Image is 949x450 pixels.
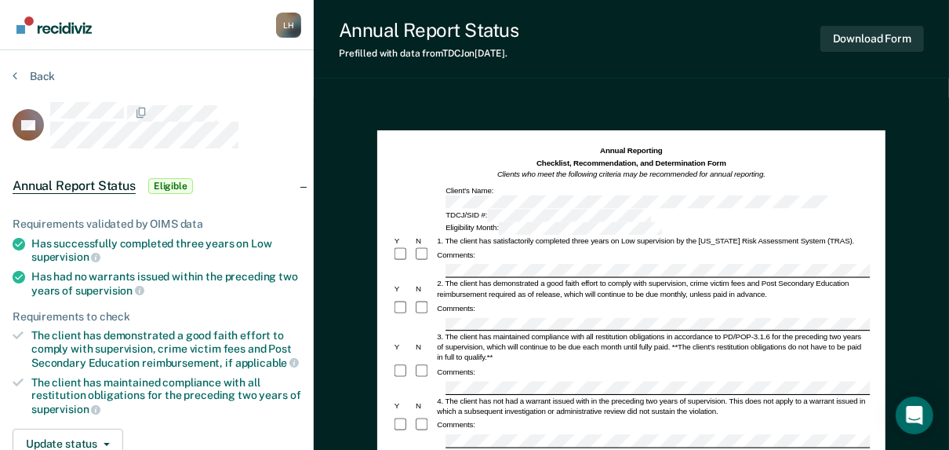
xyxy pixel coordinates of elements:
[536,159,726,167] strong: Checklist, Recommendation, and Determination Form
[444,209,653,222] div: TDCJ/SID #:
[31,329,301,369] div: The client has demonstrated a good faith effort to comply with supervision, crime victim fees and...
[31,376,301,416] div: The client has maintained compliance with all restitution obligations for the preceding two years of
[444,185,870,208] div: Client's Name:
[435,396,870,416] div: 4. The client has not had a warrant issued with in the preceding two years of supervision. This d...
[414,342,435,353] div: N
[339,19,518,42] div: Annual Report Status
[75,284,144,297] span: supervision
[235,357,299,369] span: applicable
[497,170,765,178] em: Clients who meet the following criteria may be recommended for annual reporting.
[31,251,100,263] span: supervision
[435,279,870,299] div: 2. The client has demonstrated a good faith effort to comply with supervision, crime victim fees ...
[276,13,301,38] div: L H
[414,284,435,295] div: N
[414,236,435,246] div: N
[414,401,435,412] div: N
[435,251,477,261] div: Comments:
[16,16,92,34] img: Recidiviz
[13,69,55,83] button: Back
[435,332,870,363] div: 3. The client has maintained compliance with all restitution obligations in accordance to PD/POP-...
[435,236,870,246] div: 1. The client has satisfactorily completed three years on Low supervision by the [US_STATE] Risk ...
[435,420,477,430] div: Comments:
[393,284,414,295] div: Y
[13,178,136,194] span: Annual Report Status
[393,342,414,353] div: Y
[31,403,100,415] span: supervision
[444,222,664,236] div: Eligibility Month:
[276,13,301,38] button: Profile dropdown button
[393,401,414,412] div: Y
[13,218,301,231] div: Requirements validated by OIMS data
[896,397,933,434] div: Open Intercom Messenger
[13,310,301,324] div: Requirements to check
[393,236,414,246] div: Y
[31,237,301,264] div: Has successfully completed three years on Low
[435,303,477,313] div: Comments:
[339,48,518,59] div: Prefilled with data from TDCJ on [DATE] .
[600,147,663,155] strong: Annual Reporting
[820,26,924,52] button: Download Form
[31,270,301,297] div: Has had no warrants issued within the preceding two years of
[148,178,193,194] span: Eligible
[435,367,477,377] div: Comments:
